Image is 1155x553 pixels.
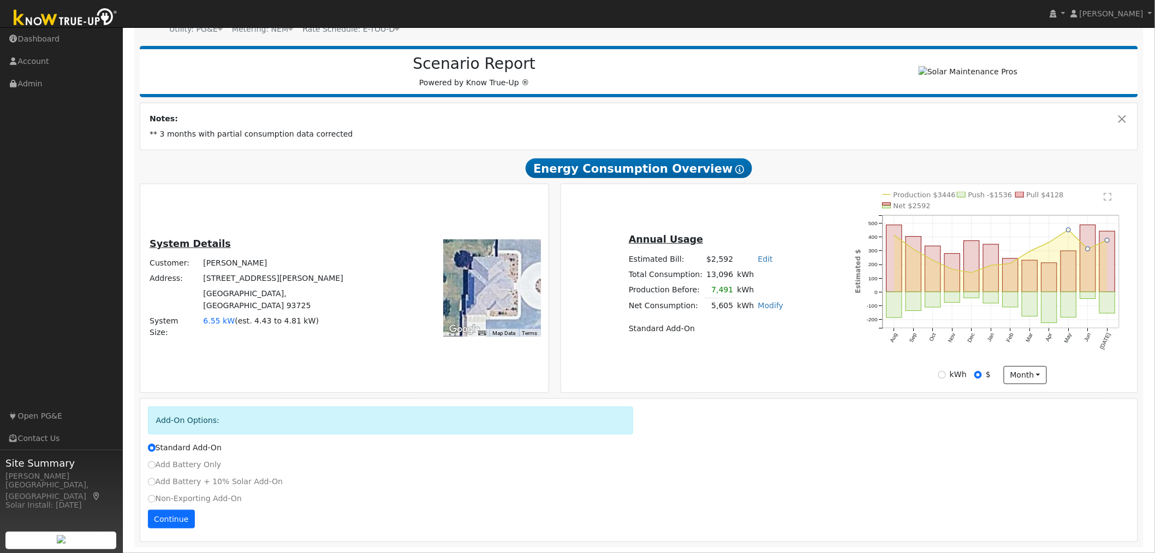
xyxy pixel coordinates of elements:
[1080,292,1096,299] rect: onclick=""
[735,298,756,314] td: kWh
[1005,332,1015,344] text: Feb
[968,191,1013,199] text: Push -$1536
[950,267,955,272] circle: onclick=""
[1105,238,1110,243] circle: onclick=""
[1080,9,1144,18] span: [PERSON_NAME]
[964,292,979,298] rect: onclick=""
[964,241,979,292] rect: onclick=""
[302,25,400,33] span: Alias: H2ETOUDN
[627,267,705,282] td: Total Consumption:
[203,316,235,325] span: 6.55 kW
[446,322,483,337] img: Google
[925,246,940,292] rect: onclick=""
[735,282,756,298] td: kWh
[148,256,201,271] td: Customer:
[1099,332,1112,350] text: [DATE]
[92,492,102,501] a: Map
[148,444,156,451] input: Standard Add-On
[201,256,372,271] td: [PERSON_NAME]
[148,461,156,469] input: Add Battery Only
[57,535,66,544] img: retrieve
[148,442,222,454] label: Standard Add-On
[868,262,878,268] text: 200
[5,479,117,502] div: [GEOGRAPHIC_DATA], [GEOGRAPHIC_DATA]
[1080,225,1096,292] rect: onclick=""
[705,267,735,282] td: 13,096
[232,23,293,35] div: Metering: NEM
[947,332,956,344] text: Nov
[5,456,117,470] span: Site Summary
[629,234,703,245] u: Annual Usage
[867,317,878,323] text: -200
[201,313,372,340] td: System Size
[928,332,937,343] text: Oct
[1022,292,1038,317] rect: onclick=""
[8,6,123,31] img: Know True-Up
[201,271,372,286] td: [STREET_ADDRESS][PERSON_NAME]
[522,330,538,336] a: Terms (opens in new tab)
[894,202,931,210] text: Net $2592
[705,298,735,314] td: 5,605
[169,23,223,35] div: Utility: PG&E
[150,114,178,123] strong: Notes:
[627,251,705,267] td: Estimated Bill:
[1047,240,1051,245] circle: onclick=""
[855,250,862,294] text: Estimated $
[912,248,916,252] circle: onclick=""
[145,55,804,89] div: Powered by Know True-Up ®
[148,476,283,487] label: Add Battery + 10% Solar Add-On
[493,330,516,337] button: Map Data
[906,237,921,292] rect: onclick=""
[1104,192,1112,201] text: 
[974,371,982,379] input: $
[201,286,372,313] td: [GEOGRAPHIC_DATA], [GEOGRAPHIC_DATA] 93725
[984,292,999,304] rect: onclick=""
[868,220,878,226] text: 500
[868,275,878,281] text: 100
[1100,232,1115,292] rect: onclick=""
[705,251,735,267] td: $2,592
[627,321,785,337] td: Standard Add-On
[478,330,486,337] button: Keyboard shortcuts
[1028,250,1032,254] circle: onclick=""
[889,332,898,344] text: Aug
[150,238,231,249] u: System Details
[235,316,238,325] span: (
[5,499,117,511] div: Solar Install: [DATE]
[1008,262,1013,266] circle: onclick=""
[627,298,705,314] td: Net Consumption:
[1003,292,1018,308] rect: onclick=""
[1063,332,1073,344] text: May
[148,407,633,434] div: Add-On Options:
[148,313,201,340] td: System Size:
[894,191,956,199] text: Production $3446
[931,258,935,263] circle: onclick=""
[986,332,996,343] text: Jan
[944,254,960,292] rect: onclick=""
[148,127,1130,142] td: ** 3 months with partial consumption data corrected
[938,371,946,379] input: kWh
[984,245,999,292] rect: onclick=""
[874,290,878,296] text: 0
[5,470,117,482] div: [PERSON_NAME]
[989,263,993,268] circle: onclick=""
[526,158,752,178] span: Energy Consumption Overview
[736,165,745,174] i: Show Help
[1041,292,1057,323] rect: onclick=""
[892,233,896,238] circle: onclick=""
[867,303,878,309] text: -100
[1117,113,1128,125] button: Close
[758,301,784,310] a: Modify
[758,255,773,263] a: Edit
[1027,191,1064,199] text: Pull $4128
[148,493,242,504] label: Non-Exporting Add-On
[886,292,902,318] rect: onclick=""
[1004,366,1047,385] button: month
[316,316,319,325] span: )
[148,495,156,503] input: Non-Exporting Add-On
[986,369,991,380] label: $
[925,292,940,308] rect: onclick=""
[151,55,798,73] h2: Scenario Report
[1022,261,1038,292] rect: onclick=""
[944,292,960,303] rect: onclick=""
